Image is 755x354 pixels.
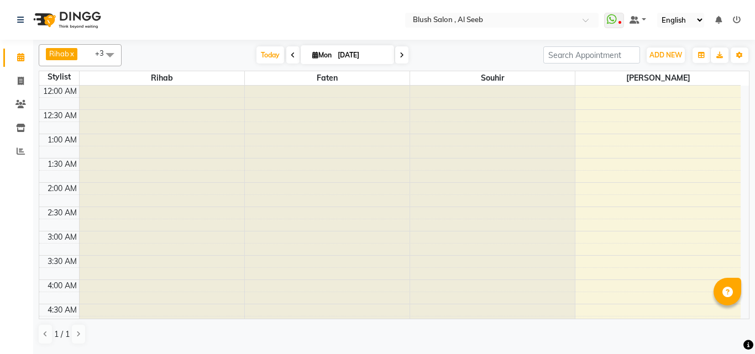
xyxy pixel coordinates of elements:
[647,47,685,63] button: ADD NEW
[410,71,575,85] span: Souhir
[45,183,79,194] div: 2:00 AM
[41,110,79,121] div: 12:30 AM
[575,71,741,85] span: [PERSON_NAME]
[709,310,744,343] iframe: chat widget
[41,86,79,97] div: 12:00 AM
[543,46,640,64] input: Search Appointment
[45,134,79,146] div: 1:00 AM
[45,304,79,316] div: 4:30 AM
[45,207,79,219] div: 2:30 AM
[256,46,284,64] span: Today
[310,51,334,59] span: Mon
[45,231,79,243] div: 3:00 AM
[649,51,682,59] span: ADD NEW
[39,71,79,83] div: Stylist
[245,71,410,85] span: Faten
[28,4,104,35] img: logo
[45,158,79,170] div: 1:30 AM
[95,49,112,57] span: +3
[45,280,79,292] div: 4:00 AM
[69,49,74,58] a: x
[80,71,244,85] span: Rihab
[334,47,390,64] input: 2025-09-01
[54,329,70,340] span: 1 / 1
[45,256,79,267] div: 3:30 AM
[49,49,69,58] span: Rihab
